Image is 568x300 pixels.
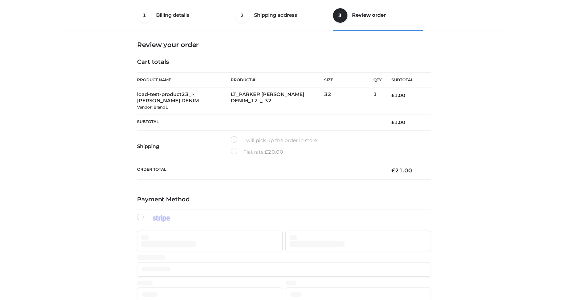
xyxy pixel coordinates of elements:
[231,87,324,114] td: LT_PARKER [PERSON_NAME] DENIM_12-_-32
[137,41,431,49] h3: Review your order
[373,72,382,87] th: Qty
[137,130,231,162] th: Shipping
[391,167,412,174] bdi: 21.00
[391,92,394,98] span: £
[137,87,231,114] td: load-test-product23_l-[PERSON_NAME] DENIM
[391,167,395,174] span: £
[324,73,370,87] th: Size
[324,87,373,114] td: 32
[137,162,382,179] th: Order Total
[391,92,405,98] bdi: 1.00
[231,72,324,87] th: Product #
[231,136,318,145] label: I will pick up the order in store.
[373,87,382,114] td: 1
[265,149,268,155] span: £
[137,114,382,130] th: Subtotal
[265,149,283,155] bdi: 20.00
[137,196,431,203] h4: Payment Method
[137,59,431,66] h4: Cart totals
[391,119,394,125] span: £
[382,73,431,87] th: Subtotal
[391,119,405,125] bdi: 1.00
[137,72,231,87] th: Product Name
[137,105,168,110] small: Vendor: Brand1
[231,148,283,156] label: Flat rate:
